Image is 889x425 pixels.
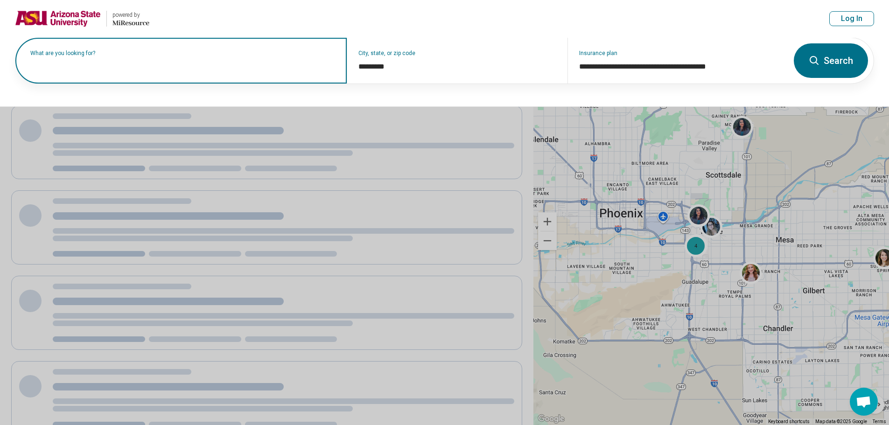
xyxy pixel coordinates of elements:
div: powered by [112,11,149,19]
button: Search [794,43,868,78]
a: Arizona State Universitypowered by [15,7,149,30]
div: Open chat [850,388,878,416]
button: Log In [829,11,874,26]
img: Arizona State University [15,7,101,30]
label: What are you looking for? [30,50,336,56]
